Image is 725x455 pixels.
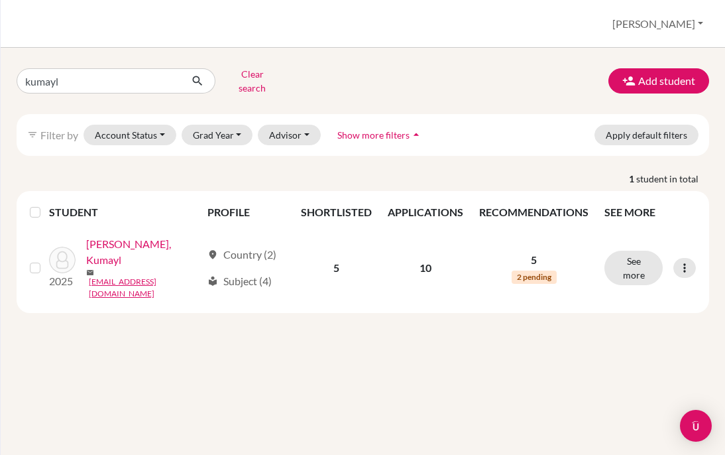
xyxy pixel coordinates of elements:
input: Find student by name... [17,68,181,94]
th: SEE MORE [596,196,704,228]
a: [PERSON_NAME], Kumayl [86,236,202,268]
button: Grad Year [182,125,253,145]
span: Filter by [40,129,78,141]
td: 10 [380,228,471,308]
button: [PERSON_NAME] [606,11,709,36]
button: Apply default filters [594,125,698,145]
button: Account Status [84,125,176,145]
button: Clear search [215,64,289,98]
td: 5 [293,228,380,308]
a: [EMAIL_ADDRESS][DOMAIN_NAME] [89,276,202,300]
button: See more [604,251,663,285]
div: Subject (4) [207,273,272,289]
i: arrow_drop_up [410,128,423,141]
th: PROFILE [199,196,293,228]
i: filter_list [27,129,38,140]
span: student in total [636,172,709,186]
th: RECOMMENDATIONS [471,196,596,228]
div: Country (2) [207,247,276,263]
span: local_library [207,276,218,287]
img: Hussain, Kumayl [49,247,76,273]
button: Advisor [258,125,321,145]
span: location_on [207,249,218,260]
button: Add student [608,68,709,94]
strong: 1 [629,172,636,186]
span: 2 pending [512,271,557,284]
th: SHORTLISTED [293,196,380,228]
p: 5 [479,252,588,268]
span: Show more filters [337,129,410,141]
span: mail [86,269,94,277]
p: 2025 [49,273,76,289]
div: Open Intercom Messenger [680,410,712,442]
th: STUDENT [49,196,200,228]
button: Show more filtersarrow_drop_up [326,125,434,145]
th: APPLICATIONS [380,196,471,228]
